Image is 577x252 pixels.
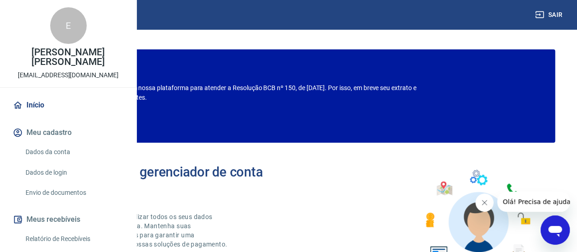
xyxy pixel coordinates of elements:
a: Dados da conta [22,143,125,161]
h2: Bem-vindo(a) ao gerenciador de conta Vindi [40,165,289,194]
iframe: Fechar mensagem [475,193,494,212]
iframe: Mensagem da empresa [497,192,570,212]
p: Estamos realizando adequações em nossa plataforma para atender a Resolução BCB nº 150, de [DATE].... [36,83,440,102]
button: Meu cadastro [11,123,125,143]
a: Relatório de Recebíveis [22,230,125,248]
button: Meus recebíveis [11,209,125,230]
div: E [50,7,87,44]
p: [EMAIL_ADDRESS][DOMAIN_NAME] [18,70,119,80]
a: Envio de documentos [22,183,125,202]
a: Início [11,95,125,115]
a: Dados de login [22,163,125,182]
iframe: Botão para abrir a janela de mensagens [541,215,570,245]
button: Sair [533,6,566,23]
span: Olá! Precisa de ajuda? [5,6,77,14]
p: [PERSON_NAME] [PERSON_NAME] [7,48,129,67]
